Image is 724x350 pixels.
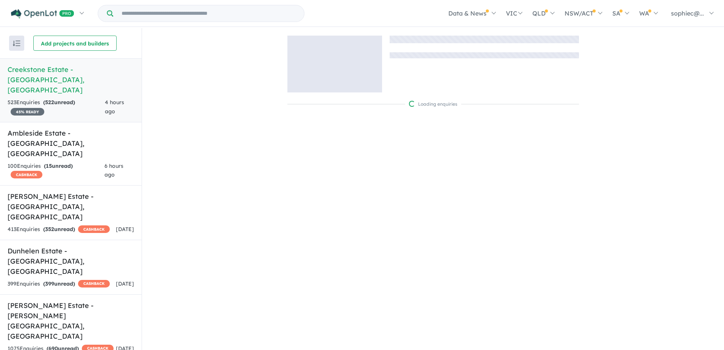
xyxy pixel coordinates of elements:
h5: [PERSON_NAME] Estate - [GEOGRAPHIC_DATA] , [GEOGRAPHIC_DATA] [8,191,134,222]
input: Try estate name, suburb, builder or developer [115,5,303,22]
button: Add projects and builders [33,36,117,51]
strong: ( unread) [44,162,73,169]
span: 45 % READY [11,108,44,116]
div: 413 Enquir ies [8,225,110,234]
span: 352 [45,226,54,233]
span: 15 [46,162,52,169]
span: 399 [45,280,54,287]
h5: Dunhelen Estate - [GEOGRAPHIC_DATA] , [GEOGRAPHIC_DATA] [8,246,134,277]
div: 399 Enquir ies [8,280,110,289]
strong: ( unread) [43,280,75,287]
div: 523 Enquir ies [8,98,105,116]
h5: Ambleside Estate - [GEOGRAPHIC_DATA] , [GEOGRAPHIC_DATA] [8,128,134,159]
div: 100 Enquir ies [8,162,105,180]
img: sort.svg [13,41,20,46]
span: 6 hours ago [105,162,123,178]
h5: [PERSON_NAME] Estate - [PERSON_NAME][GEOGRAPHIC_DATA] , [GEOGRAPHIC_DATA] [8,300,134,341]
span: [DATE] [116,280,134,287]
span: CASHBACK [78,225,110,233]
span: sophiec@... [671,9,704,17]
span: 522 [45,99,54,106]
span: CASHBACK [78,280,110,287]
span: CASHBACK [11,171,42,178]
strong: ( unread) [43,99,75,106]
h5: Creekstone Estate - [GEOGRAPHIC_DATA] , [GEOGRAPHIC_DATA] [8,64,134,95]
div: Loading enquiries [409,100,457,108]
span: [DATE] [116,226,134,233]
img: Openlot PRO Logo White [11,9,74,19]
strong: ( unread) [43,226,75,233]
span: 4 hours ago [105,99,124,115]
